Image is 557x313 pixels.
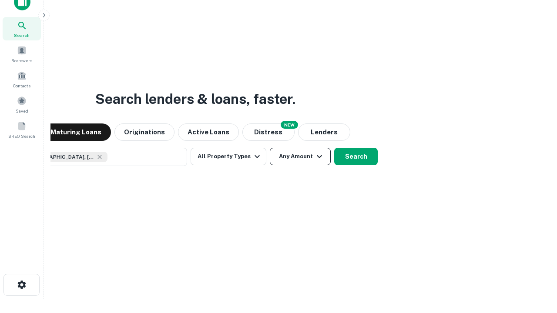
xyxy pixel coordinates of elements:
[3,42,41,66] a: Borrowers
[334,148,378,165] button: Search
[14,32,30,39] span: Search
[8,133,35,140] span: SREO Search
[13,148,187,166] button: [GEOGRAPHIC_DATA], [GEOGRAPHIC_DATA], [GEOGRAPHIC_DATA]
[3,17,41,40] a: Search
[3,93,41,116] a: Saved
[513,243,557,285] iframe: Chat Widget
[29,153,94,161] span: [GEOGRAPHIC_DATA], [GEOGRAPHIC_DATA], [GEOGRAPHIC_DATA]
[298,123,350,141] button: Lenders
[270,148,331,165] button: Any Amount
[242,123,295,141] button: Search distressed loans with lien and other non-mortgage details.
[281,121,298,129] div: NEW
[114,123,174,141] button: Originations
[95,89,295,110] h3: Search lenders & loans, faster.
[191,148,266,165] button: All Property Types
[16,107,28,114] span: Saved
[3,67,41,91] a: Contacts
[41,123,111,141] button: Maturing Loans
[11,57,32,64] span: Borrowers
[178,123,239,141] button: Active Loans
[13,82,30,89] span: Contacts
[3,118,41,141] a: SREO Search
